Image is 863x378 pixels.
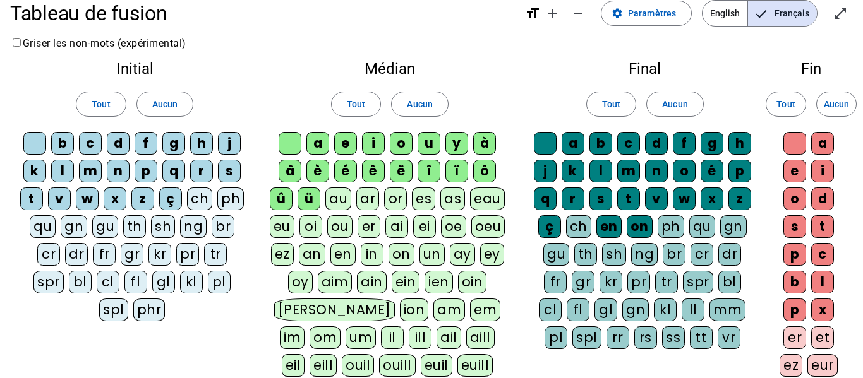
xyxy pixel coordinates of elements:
[218,132,241,155] div: j
[473,132,496,155] div: à
[107,132,130,155] div: d
[525,6,540,21] mat-icon: format_size
[718,243,741,266] div: dr
[562,160,584,182] div: k
[534,160,557,182] div: j
[807,354,838,377] div: eur
[190,160,213,182] div: r
[421,354,452,377] div: euil
[780,61,843,76] h2: Fin
[662,97,687,112] span: Aucun
[346,326,376,349] div: um
[10,37,186,49] label: Griser les non-mots (expérimental)
[379,354,415,377] div: ouill
[180,215,207,238] div: ng
[299,243,325,266] div: an
[310,326,341,349] div: om
[419,243,445,266] div: un
[390,160,413,182] div: ë
[783,298,806,321] div: p
[627,271,650,293] div: pr
[298,187,320,210] div: ü
[538,215,561,238] div: ç
[634,326,657,349] div: rs
[783,243,806,266] div: p
[30,215,56,238] div: qu
[617,132,640,155] div: c
[691,243,713,266] div: cr
[457,354,493,377] div: euill
[93,243,116,266] div: fr
[600,271,622,293] div: kr
[13,38,21,47] input: Griser les non-mots (expérimental)
[828,1,853,26] button: Entrer en plein écran
[180,271,203,293] div: kl
[271,243,294,266] div: ez
[572,271,594,293] div: gr
[133,298,166,321] div: phr
[299,215,322,238] div: oi
[162,160,185,182] div: q
[136,92,193,117] button: Aucun
[617,160,640,182] div: m
[728,160,751,182] div: p
[76,92,126,117] button: Tout
[176,243,199,266] div: pr
[450,243,475,266] div: ay
[617,187,640,210] div: t
[425,271,453,293] div: ien
[445,132,468,155] div: y
[748,1,817,26] span: Français
[437,326,461,349] div: ail
[92,215,118,238] div: gu
[107,160,130,182] div: n
[776,97,795,112] span: Tout
[61,215,87,238] div: gn
[683,271,713,293] div: spr
[645,132,668,155] div: d
[673,187,696,210] div: w
[594,298,617,321] div: gl
[663,243,685,266] div: br
[79,132,102,155] div: c
[544,271,567,293] div: fr
[269,61,510,76] h2: Médian
[187,187,212,210] div: ch
[334,160,357,182] div: é
[418,160,440,182] div: î
[99,298,128,321] div: spl
[381,326,404,349] div: il
[65,243,88,266] div: dr
[540,1,565,26] button: Augmenter la taille de la police
[586,92,636,117] button: Tout
[20,61,249,76] h2: Initial
[655,271,678,293] div: tr
[824,97,849,112] span: Aucun
[135,132,157,155] div: f
[342,354,374,377] div: ouil
[334,132,357,155] div: e
[357,271,387,293] div: ain
[574,243,597,266] div: th
[279,160,301,182] div: â
[204,243,227,266] div: tr
[135,160,157,182] div: p
[689,215,715,238] div: qu
[413,215,436,238] div: ei
[471,215,505,238] div: oeu
[703,1,747,26] span: English
[331,92,381,117] button: Tout
[470,187,505,210] div: eau
[306,160,329,182] div: è
[602,97,620,112] span: Tout
[596,215,622,238] div: en
[646,92,703,117] button: Aucun
[270,215,294,238] div: eu
[79,160,102,182] div: m
[783,160,806,182] div: e
[151,215,175,238] div: sh
[162,132,185,155] div: g
[602,243,626,266] div: sh
[816,92,857,117] button: Aucun
[473,160,496,182] div: ô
